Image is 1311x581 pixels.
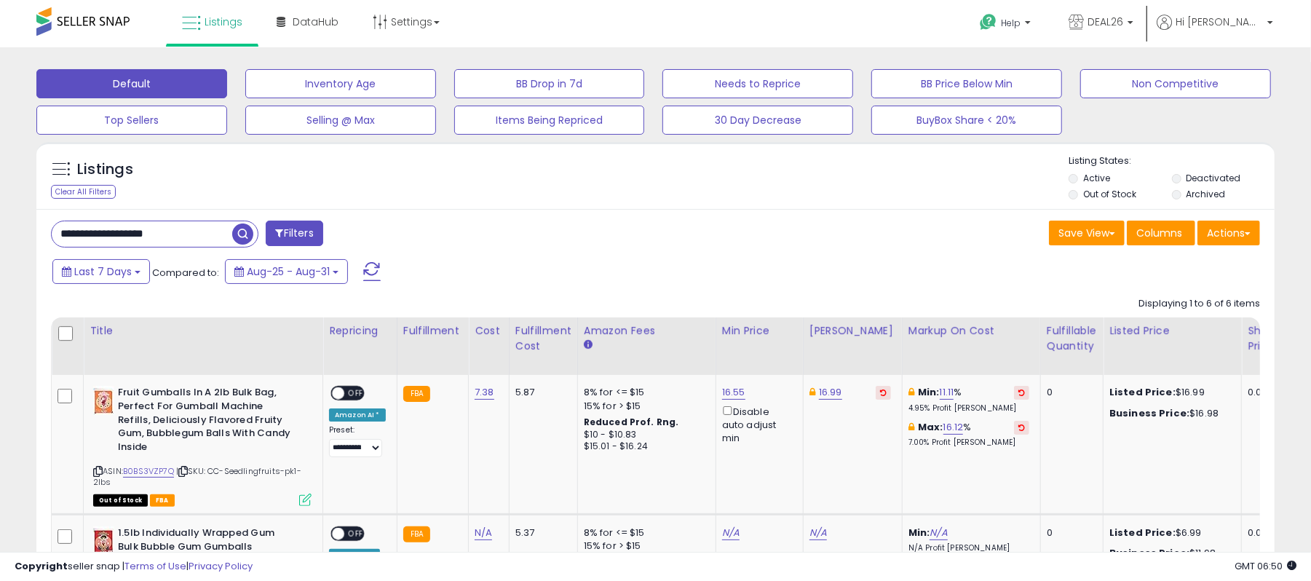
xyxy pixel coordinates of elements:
div: Title [90,323,317,339]
div: 0 [1047,386,1092,399]
b: Listed Price: [1109,385,1176,399]
div: % [908,421,1029,448]
label: Archived [1187,188,1226,200]
div: Preset: [329,425,386,458]
button: 30 Day Decrease [662,106,853,135]
span: OFF [344,387,368,400]
b: Business Price: [1109,406,1189,420]
div: 8% for <= $15 [584,526,705,539]
div: Markup on Cost [908,323,1034,339]
button: Actions [1197,221,1260,245]
div: Amazon AI [329,549,380,562]
div: Fulfillment [403,323,462,339]
button: BB Drop in 7d [454,69,645,98]
span: OFF [344,528,368,540]
a: 16.55 [722,385,745,400]
div: ASIN: [93,386,312,505]
a: B0BS3VZP7Q [123,465,174,478]
p: Listing States: [1069,154,1275,168]
label: Deactivated [1187,172,1241,184]
b: Listed Price: [1109,526,1176,539]
div: 8% for <= $15 [584,386,705,399]
span: All listings that are currently out of stock and unavailable for purchase on Amazon [93,494,148,507]
b: Max: [918,420,943,434]
span: Compared to: [152,266,219,280]
div: Fulfillment Cost [515,323,571,354]
b: Business Price: [1109,546,1189,560]
span: | SKU: CC-Seedlingfruits-pk1-2lbs [93,465,301,487]
div: Amazon AI * [329,408,386,422]
a: N/A [722,526,740,540]
div: Fulfillable Quantity [1047,323,1097,354]
button: Save View [1049,221,1125,245]
a: Terms of Use [124,559,186,573]
div: $15.01 - $16.24 [584,440,705,453]
div: Listed Price [1109,323,1235,339]
a: 11.11 [940,385,954,400]
span: 2025-09-8 06:50 GMT [1235,559,1296,573]
a: Privacy Policy [189,559,253,573]
a: 16.99 [819,385,842,400]
a: Help [968,2,1045,47]
a: N/A [809,526,827,540]
b: Min: [918,385,940,399]
div: 5.87 [515,386,566,399]
a: 7.38 [475,385,494,400]
button: Last 7 Days [52,259,150,284]
label: Active [1083,172,1110,184]
p: N/A Profit [PERSON_NAME] [908,543,1029,553]
button: Inventory Age [245,69,436,98]
span: Hi [PERSON_NAME] [1176,15,1263,29]
strong: Copyright [15,559,68,573]
h5: Listings [77,159,133,180]
button: Non Competitive [1080,69,1271,98]
span: DEAL26 [1088,15,1123,29]
div: 15% for > $15 [584,539,705,553]
b: Fruit Gumballs In A 2lb Bulk Bag, Perfect For Gumball Machine Refills, Deliciously Flavored Fruit... [118,386,295,457]
button: BuyBox Share < 20% [871,106,1062,135]
div: 0.00 [1248,386,1272,399]
a: Hi [PERSON_NAME] [1157,15,1273,47]
th: The percentage added to the cost of goods (COGS) that forms the calculator for Min & Max prices. [902,317,1040,375]
span: Last 7 Days [74,264,132,279]
img: 41C6orFQppL._SL40_.jpg [93,386,114,415]
label: Out of Stock [1083,188,1136,200]
img: 919RWAcEyeL._SL40_.jpg [93,526,114,556]
div: Clear All Filters [51,185,116,199]
a: N/A [475,526,492,540]
div: 0.00 [1248,526,1272,539]
b: Min: [908,526,930,539]
div: seller snap | | [15,560,253,574]
span: Listings [205,15,242,29]
div: $16.98 [1109,407,1230,420]
div: Ship Price [1248,323,1277,354]
button: Filters [266,221,322,246]
small: FBA [403,386,430,402]
span: FBA [150,494,175,507]
div: Repricing [329,323,391,339]
span: Columns [1136,226,1182,240]
small: FBA [403,526,430,542]
button: Items Being Repriced [454,106,645,135]
span: Aug-25 - Aug-31 [247,264,330,279]
i: Get Help [979,13,997,31]
div: [PERSON_NAME] [809,323,896,339]
button: Columns [1127,221,1195,245]
a: N/A [930,526,947,540]
span: DataHub [293,15,338,29]
div: % [908,386,1029,413]
button: Top Sellers [36,106,227,135]
div: 5.37 [515,526,566,539]
div: 0 [1047,526,1092,539]
div: Amazon Fees [584,323,710,339]
div: Cost [475,323,503,339]
div: $11.98 [1109,547,1230,560]
span: Help [1001,17,1021,29]
div: Displaying 1 to 6 of 6 items [1138,297,1260,311]
div: $16.99 [1109,386,1230,399]
button: Default [36,69,227,98]
p: 4.95% Profit [PERSON_NAME] [908,403,1029,414]
div: $10 - $10.83 [584,429,705,441]
button: BB Price Below Min [871,69,1062,98]
button: Aug-25 - Aug-31 [225,259,348,284]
